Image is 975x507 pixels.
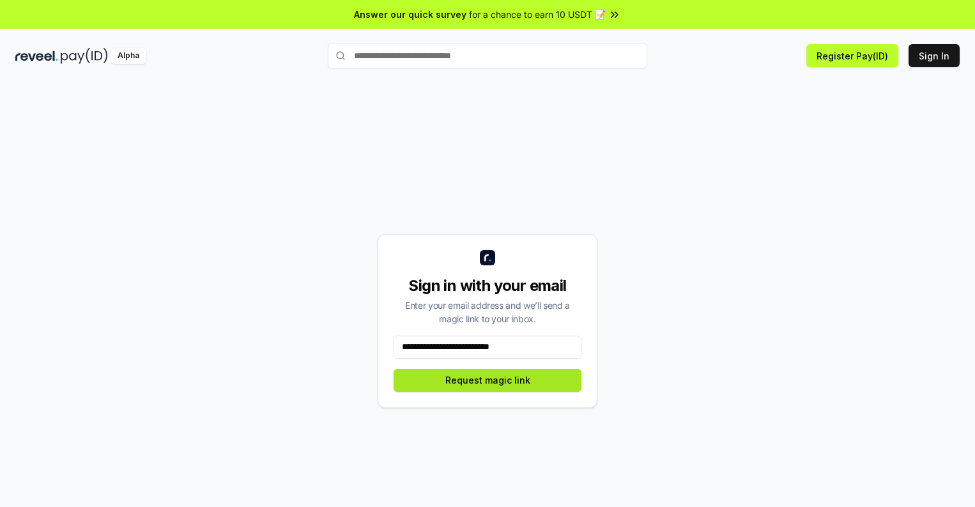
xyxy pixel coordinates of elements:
img: logo_small [480,250,495,265]
button: Register Pay(ID) [806,44,898,67]
img: pay_id [61,48,108,64]
div: Enter your email address and we’ll send a magic link to your inbox. [394,299,581,325]
span: Answer our quick survey [354,8,466,21]
button: Sign In [909,44,960,67]
button: Request magic link [394,369,581,392]
div: Sign in with your email [394,276,581,296]
img: reveel_dark [15,48,58,64]
div: Alpha [111,48,146,64]
span: for a chance to earn 10 USDT 📝 [469,8,606,21]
